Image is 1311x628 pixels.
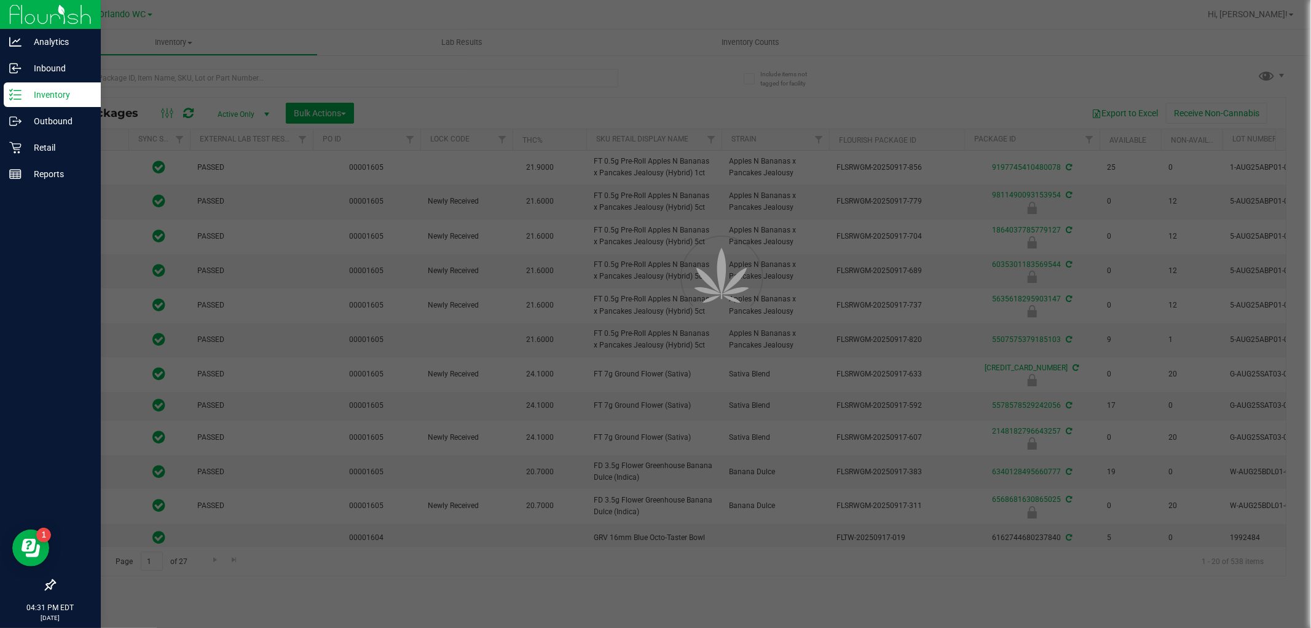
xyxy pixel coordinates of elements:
iframe: Resource center [12,530,49,566]
p: Retail [22,140,95,155]
p: Inventory [22,87,95,102]
inline-svg: Retail [9,141,22,154]
p: 04:31 PM EDT [6,602,95,613]
inline-svg: Inventory [9,89,22,101]
inline-svg: Outbound [9,115,22,127]
p: Inbound [22,61,95,76]
inline-svg: Inbound [9,62,22,74]
inline-svg: Analytics [9,36,22,48]
iframe: Resource center unread badge [36,528,51,543]
inline-svg: Reports [9,168,22,180]
p: [DATE] [6,613,95,622]
p: Analytics [22,34,95,49]
p: Reports [22,167,95,181]
p: Outbound [22,114,95,129]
